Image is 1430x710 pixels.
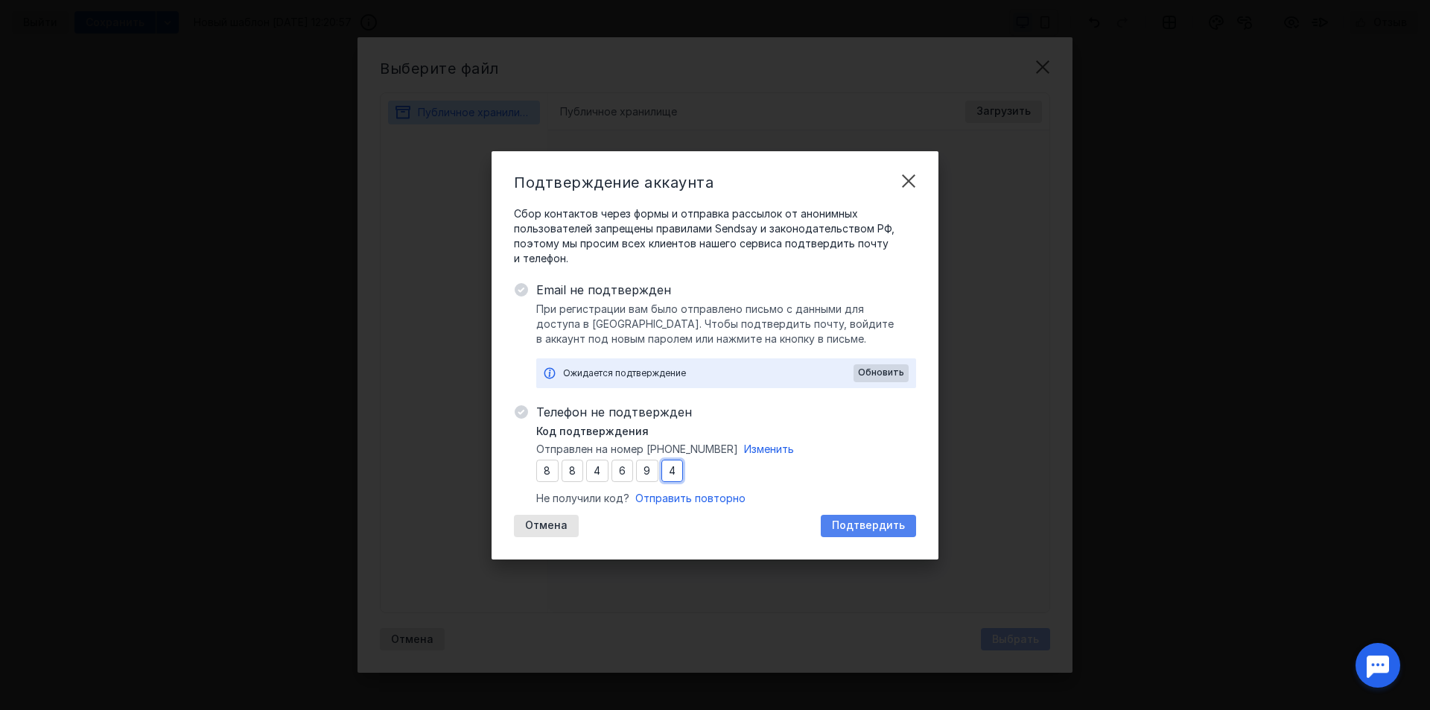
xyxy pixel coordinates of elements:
[525,519,568,532] span: Отмена
[536,442,738,457] span: Отправлен на номер [PHONE_NUMBER]
[744,442,794,457] button: Изменить
[514,174,714,191] span: Подтверждение аккаунта
[854,364,909,382] button: Обновить
[611,460,634,482] input: 0
[636,460,658,482] input: 0
[858,367,904,378] span: Обновить
[821,515,916,537] button: Подтвердить
[536,281,916,299] span: Email не подтвержден
[744,443,794,455] span: Изменить
[536,403,916,421] span: Телефон не подтвержден
[586,460,608,482] input: 0
[514,515,579,537] button: Отмена
[563,366,854,381] div: Ожидается подтверждение
[661,460,684,482] input: 0
[635,491,746,506] button: Отправить повторно
[562,460,584,482] input: 0
[536,460,559,482] input: 0
[514,206,916,266] span: Сбор контактов через формы и отправка рассылок от анонимных пользователей запрещены правилами Sen...
[536,302,916,346] span: При регистрации вам было отправлено письмо с данными для доступа в [GEOGRAPHIC_DATA]. Чтобы подтв...
[832,519,905,532] span: Подтвердить
[536,491,629,506] span: Не получили код?
[635,492,746,504] span: Отправить повторно
[536,424,649,439] span: Код подтверждения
